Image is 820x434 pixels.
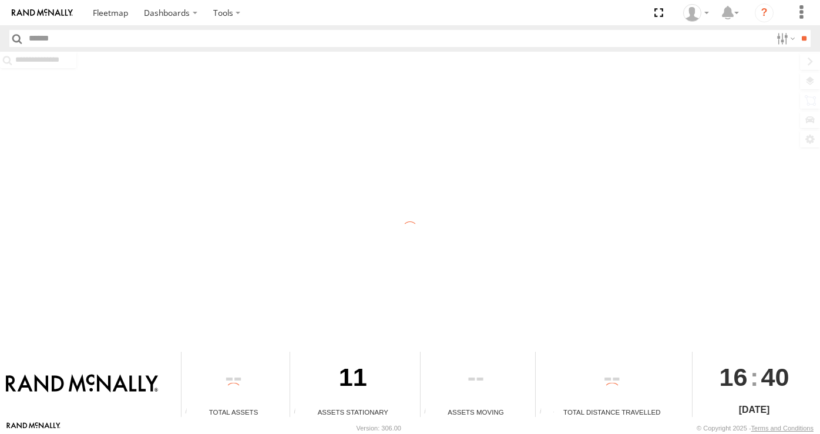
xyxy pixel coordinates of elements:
[182,407,285,417] div: Total Assets
[182,408,199,417] div: Total number of Enabled Assets
[290,408,308,417] div: Total number of assets current stationary.
[772,30,797,47] label: Search Filter Options
[720,352,748,402] span: 16
[693,352,815,402] div: :
[536,407,688,417] div: Total Distance Travelled
[755,4,774,22] i: ?
[761,352,789,402] span: 40
[536,408,553,417] div: Total distance travelled by all assets within specified date range and applied filters
[357,425,401,432] div: Version: 306.00
[6,374,158,394] img: Rand McNally
[697,425,814,432] div: © Copyright 2025 -
[693,403,815,417] div: [DATE]
[421,407,532,417] div: Assets Moving
[421,408,438,417] div: Total number of assets current in transit.
[290,352,415,407] div: 11
[679,4,713,22] div: Valeo Dash
[12,9,73,17] img: rand-logo.svg
[751,425,814,432] a: Terms and Conditions
[290,407,415,417] div: Assets Stationary
[6,422,61,434] a: Visit our Website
